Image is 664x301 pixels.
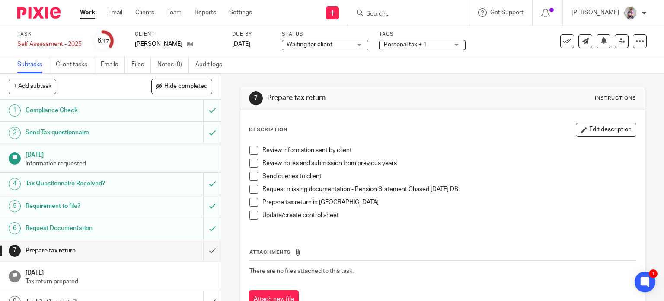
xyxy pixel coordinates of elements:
[101,39,109,44] small: /17
[80,8,95,17] a: Work
[157,56,189,73] a: Notes (0)
[282,31,368,38] label: Status
[9,200,21,212] div: 5
[17,31,82,38] label: Task
[164,83,207,90] span: Hide completed
[384,42,427,48] span: Personal tax + 1
[26,222,138,235] h1: Request Documentation
[135,40,182,49] p: [PERSON_NAME]
[267,94,461,103] h1: Prepare tax return
[56,56,94,73] a: Client tasks
[97,36,109,46] div: 6
[249,91,263,105] div: 7
[17,7,61,19] img: Pixie
[108,8,122,17] a: Email
[649,269,658,278] div: 1
[26,159,212,168] p: Information requested
[195,8,216,17] a: Reports
[262,211,636,220] p: Update/create control sheet
[101,56,125,73] a: Emails
[26,149,212,159] h1: [DATE]
[167,8,182,17] a: Team
[9,245,21,257] div: 7
[131,56,151,73] a: Files
[26,126,138,139] h1: Send Tax questionnaire
[9,178,21,190] div: 4
[262,172,636,181] p: Send queries to client
[365,10,443,18] input: Search
[195,56,229,73] a: Audit logs
[623,6,637,20] img: DBTieDye.jpg
[17,56,49,73] a: Subtasks
[571,8,619,17] p: [PERSON_NAME]
[262,198,636,207] p: Prepare tax return in [GEOGRAPHIC_DATA]
[26,266,212,277] h1: [DATE]
[151,79,212,94] button: Hide completed
[249,126,287,133] p: Description
[17,40,82,49] div: Self Assessment - 2025
[135,31,221,38] label: Client
[26,277,212,286] p: Tax return prepared
[262,185,636,194] p: Request missing documentation - Pension Statement Chased [DATE] DB
[595,95,636,102] div: Instructions
[287,42,332,48] span: Waiting for client
[9,222,21,234] div: 6
[232,41,250,47] span: [DATE]
[26,244,138,257] h1: Prepare tax return
[249,268,354,274] span: There are no files attached to this task.
[249,250,291,255] span: Attachments
[26,200,138,213] h1: Requirement to file?
[9,127,21,139] div: 2
[262,159,636,168] p: Review notes and submission from previous years
[26,177,138,190] h1: Tax Questionnaire Received?
[490,10,524,16] span: Get Support
[9,79,56,94] button: + Add subtask
[262,146,636,155] p: Review information sent by client
[229,8,252,17] a: Settings
[232,31,271,38] label: Due by
[379,31,466,38] label: Tags
[26,104,138,117] h1: Compliance Check
[576,123,636,137] button: Edit description
[135,8,154,17] a: Clients
[9,104,21,117] div: 1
